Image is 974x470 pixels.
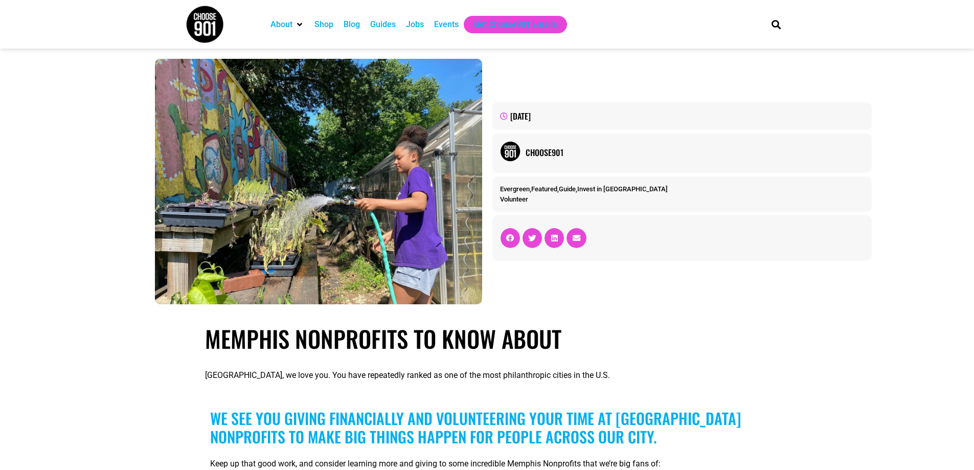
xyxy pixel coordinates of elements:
[210,458,764,470] p: Keep up that good work, and consider learning more and giving to some incredible Memphis Nonprofi...
[767,16,784,33] div: Search
[500,195,528,203] a: Volunteer
[265,16,754,33] nav: Main nav
[406,18,424,31] a: Jobs
[526,146,864,159] a: Choose901
[205,369,769,382] p: [GEOGRAPHIC_DATA], we love you. You have repeatedly ranked as one of the most philanthropic citie...
[567,228,586,248] div: Share on email
[577,185,668,193] a: Invest in [GEOGRAPHIC_DATA]
[210,409,764,446] h2: We see you giving financially and volunteering your time at [GEOGRAPHIC_DATA] nonprofits to make ...
[344,18,360,31] a: Blog
[314,18,333,31] a: Shop
[510,110,531,122] time: [DATE]
[434,18,459,31] a: Events
[500,141,520,162] img: Picture of Choose901
[531,185,557,193] a: Featured
[501,228,520,248] div: Share on facebook
[474,18,557,31] a: Get Choose901 Emails
[265,16,309,33] div: About
[205,325,769,352] h1: Memphis Nonprofits to Know About
[270,18,292,31] a: About
[370,18,396,31] a: Guides
[545,228,564,248] div: Share on linkedin
[500,185,530,193] a: Evergreen
[523,228,542,248] div: Share on twitter
[559,185,576,193] a: Guide
[500,185,668,193] span: , , ,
